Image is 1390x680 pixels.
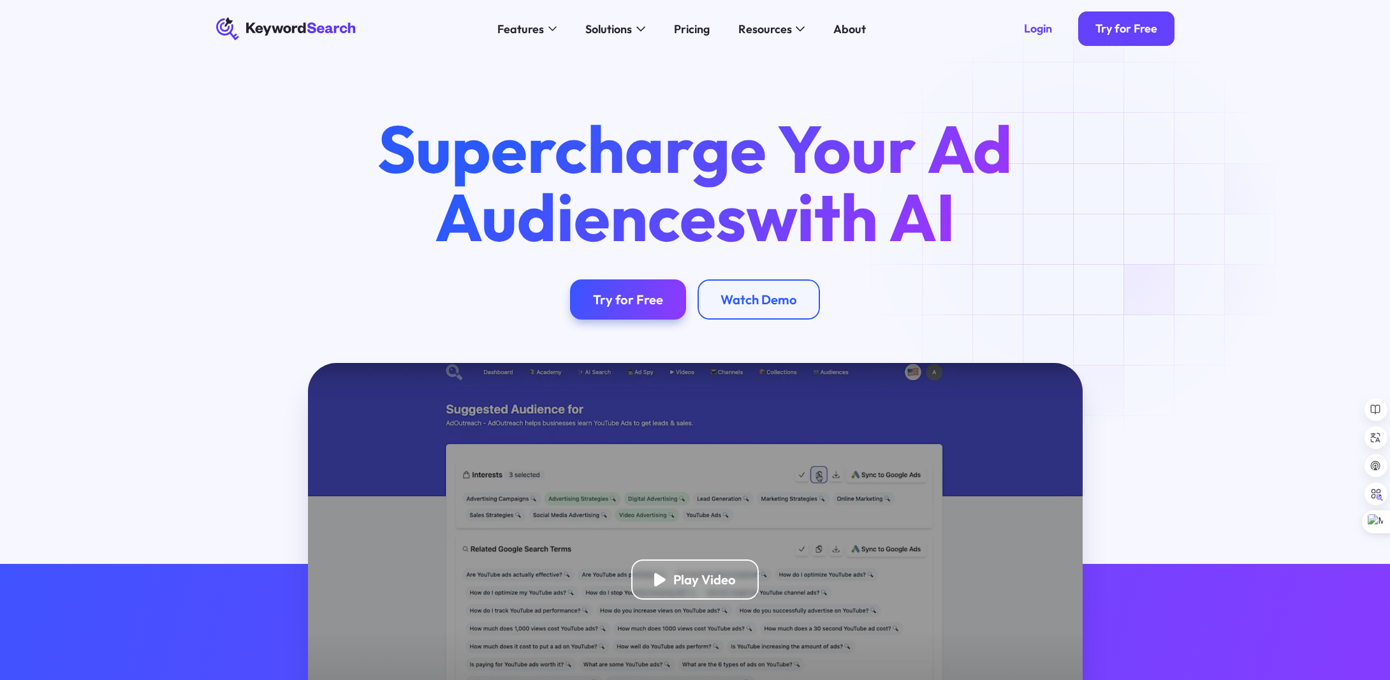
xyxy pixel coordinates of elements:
div: Try for Free [593,292,663,307]
div: Solutions [585,20,632,38]
div: Features [497,20,544,38]
a: Login [1007,11,1069,46]
h1: Supercharge Your Ad Audiences [351,115,1039,251]
div: Watch Demo [721,292,797,307]
a: Try for Free [570,279,686,320]
a: About [824,17,874,40]
div: About [833,20,866,38]
span: with AI [746,175,955,258]
div: Play Video [673,572,736,588]
div: Resources [738,20,792,38]
a: Pricing [665,17,718,40]
div: Try for Free [1095,22,1157,36]
div: Login [1024,22,1052,36]
a: Try for Free [1078,11,1174,46]
div: Pricing [674,20,710,38]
